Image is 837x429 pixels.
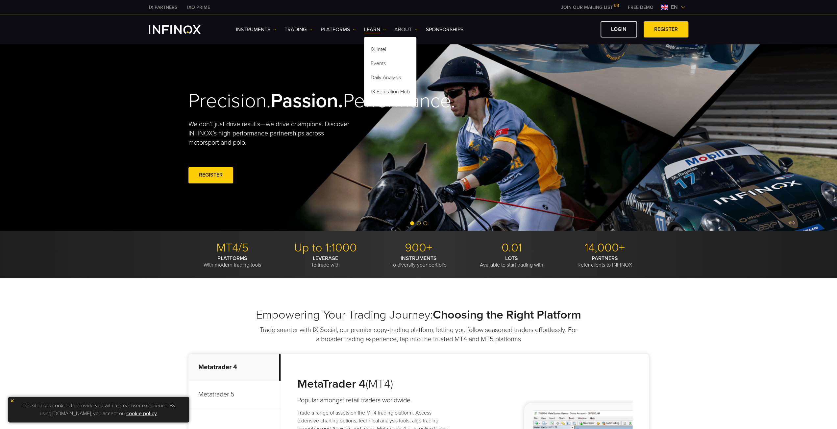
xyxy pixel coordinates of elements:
[217,255,247,262] strong: PLATFORMS
[259,325,578,344] p: Trade smarter with IX Social, our premier copy-trading platform, letting you follow seasoned trad...
[426,26,463,34] a: SPONSORSHIPS
[592,255,618,262] strong: PARTNERS
[644,21,688,37] a: REGISTER
[364,58,416,72] a: Events
[182,4,215,11] a: INFINOX
[556,5,623,10] a: JOIN OUR MAILING LIST
[401,255,437,262] strong: INSTRUMENTS
[188,255,277,268] p: With modern trading tools
[601,21,637,37] a: LOGIN
[271,89,343,113] strong: Passion.
[188,241,277,255] p: MT4/5
[188,381,281,408] p: Metatrader 5
[364,86,416,100] a: IX Education Hub
[561,241,649,255] p: 14,000+
[410,221,414,225] span: Go to slide 1
[375,255,463,268] p: To diversify your portfolio
[623,4,658,11] a: INFINOX MENU
[297,377,454,391] h3: (MT4)
[12,400,186,419] p: This site uses cookies to provide you with a great user experience. By using [DOMAIN_NAME], you a...
[297,377,366,391] strong: MetaTrader 4
[375,241,463,255] p: 900+
[10,398,14,403] img: yellow close icon
[468,255,556,268] p: Available to start trading with
[188,354,281,381] p: Metatrader 4
[188,89,396,113] h2: Precision. Performance.
[668,3,680,11] span: en
[144,4,182,11] a: INFINOX
[282,241,370,255] p: Up to 1:1000
[505,255,518,262] strong: LOTS
[284,26,312,34] a: TRADING
[433,308,581,322] strong: Choosing the Right Platform
[394,26,418,34] a: ABOUT
[188,120,354,147] p: We don't just drive results—we drive champions. Discover INFINOX’s high-performance partnerships ...
[126,410,157,417] a: cookie policy
[417,221,421,225] span: Go to slide 2
[282,255,370,268] p: To trade with
[313,255,338,262] strong: LEVERAGE
[321,26,356,34] a: PLATFORMS
[188,167,233,183] a: REGISTER
[364,72,416,86] a: Daily Analysis
[561,255,649,268] p: Refer clients to INFINOX
[149,25,216,34] a: INFINOX Logo
[236,26,276,34] a: Instruments
[188,308,649,322] h2: Empowering Your Trading Journey:
[468,241,556,255] p: 0.01
[423,221,427,225] span: Go to slide 3
[364,43,416,58] a: IX Intel
[297,396,454,405] h4: Popular amongst retail traders worldwide.
[364,26,386,34] a: Learn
